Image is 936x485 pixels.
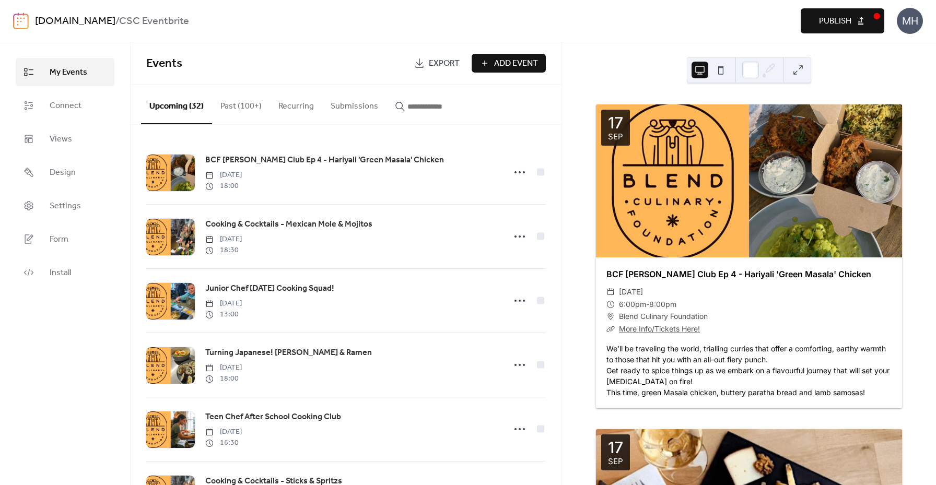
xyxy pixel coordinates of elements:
span: Blend Culinary Foundation [619,310,708,323]
a: Junior Chef [DATE] Cooking Squad! [205,282,334,295]
span: - [646,298,649,311]
button: Add Event [472,54,546,73]
a: Design [16,158,114,186]
span: Form [50,233,68,246]
a: Settings [16,192,114,220]
span: Export [429,57,460,70]
span: [DATE] [619,286,643,298]
span: Add Event [494,57,538,70]
span: Turning Japanese! [PERSON_NAME] & Ramen [205,347,372,359]
span: [DATE] [205,362,242,373]
button: Submissions [322,85,387,123]
span: 8:00pm [649,298,676,311]
span: Publish [819,15,851,28]
span: 16:30 [205,437,242,448]
span: Design [50,167,76,179]
span: 18:00 [205,373,242,384]
a: Teen Chef After School Cooking Club [205,410,341,424]
div: 17 [608,440,623,455]
a: Install [16,258,114,287]
span: 6:00pm [619,298,646,311]
a: [DOMAIN_NAME] [35,11,115,31]
a: Export [406,54,467,73]
span: [DATE] [205,298,242,309]
a: BCF [PERSON_NAME] Club Ep 4 - Hariyali 'Green Masala' Chicken [205,153,444,167]
span: Junior Chef [DATE] Cooking Squad! [205,282,334,295]
div: We’ll be traveling the world, trialling curries that offer a comforting, earthy warmth to those t... [596,343,902,398]
img: logo [13,13,29,29]
a: Cooking & Cocktails - Mexican Mole & Mojitos [205,218,372,231]
span: [DATE] [205,170,242,181]
button: Past (100+) [212,85,270,123]
a: Views [16,125,114,153]
span: 13:00 [205,309,242,320]
b: CSC Eventbrite [119,11,189,31]
div: Sep [608,457,623,465]
span: Connect [50,100,81,112]
div: ​ [606,310,615,323]
span: Settings [50,200,81,212]
div: ​ [606,323,615,335]
a: More Info/Tickets Here! [619,324,700,333]
span: [DATE] [205,234,242,245]
div: ​ [606,298,615,311]
button: Recurring [270,85,322,123]
a: My Events [16,58,114,86]
span: Install [50,267,71,279]
button: Upcoming (32) [141,85,212,124]
a: BCF [PERSON_NAME] Club Ep 4 - Hariyali 'Green Masala' Chicken [606,269,871,279]
b: / [115,11,119,31]
div: ​ [606,286,615,298]
a: Form [16,225,114,253]
a: Connect [16,91,114,120]
a: Turning Japanese! [PERSON_NAME] & Ramen [205,346,372,360]
div: Sep [608,133,623,140]
span: My Events [50,66,87,79]
span: 18:00 [205,181,242,192]
span: Events [146,52,182,75]
span: [DATE] [205,427,242,437]
div: 17 [608,115,623,131]
span: Views [50,133,72,146]
span: 18:30 [205,245,242,256]
button: Publish [801,8,884,33]
div: MH [897,8,923,34]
